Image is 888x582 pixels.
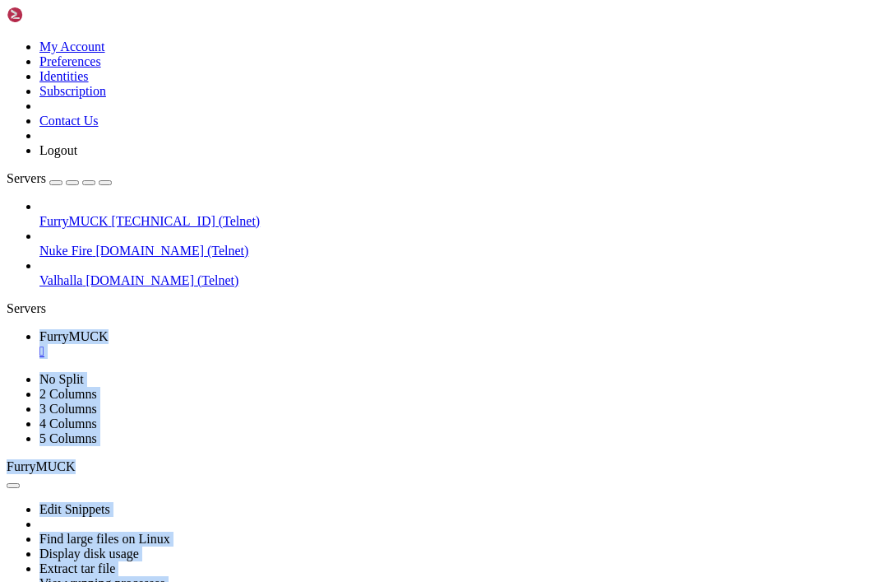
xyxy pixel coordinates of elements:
[39,199,881,229] li: FurryMUCK [TECHNICAL_ID] (Telnet)
[39,244,881,258] a: Nuke Fire [DOMAIN_NAME] (Telnet)
[39,214,109,228] span: FurryMUCK
[7,222,673,235] x-row: Use the 'wizzes' command to see what Wizards are on line, or the 'helpstaff'
[39,329,109,343] span: FurryMUCK
[7,58,673,70] x-row: ,-/-, . . __ __ __ , / / / / / / /-<
[39,258,881,288] li: Valhalla [DOMAIN_NAME] (Telnet)
[39,114,99,128] a: Contact Us
[7,248,673,260] x-row: Use "connect guest guest" to visit FurryMUCK as a guest.
[7,301,881,316] div: Servers
[39,244,92,258] span: Nuke Fire
[39,214,881,229] a: FurryMUCK [TECHNICAL_ID] (Telnet)
[39,431,97,445] a: 5 Columns
[39,387,97,401] a: 2 Columns
[7,147,673,159] x-row: To connect to your existing character, type "connect <name> <password>".
[39,273,881,288] a: Valhalla [DOMAIN_NAME] (Telnet)
[7,159,673,171] x-row: To receive a new character, send mail to [EMAIL_ADDRESS][DOMAIN_NAME]
[7,172,673,184] x-row: To see the latest news, type "news" after connecting to a character.
[39,54,101,68] a: Preferences
[39,402,97,416] a: 3 Columns
[39,40,105,54] a: My Account
[7,32,673,44] x-row: _____ _ _ _ _ _ __ _ , SM
[7,95,673,108] x-row: '
[39,229,881,258] li: Nuke Fire [DOMAIN_NAME] (Telnet)
[39,143,77,157] a: Logout
[7,261,673,273] x-row: All users of FurryMuck are bound by our AUP. "NEWS AUP" to read this document.
[39,69,89,83] a: Identities
[39,547,139,561] a: Display disk usage
[7,273,13,286] div: (0, 21)
[7,83,673,95] x-row: /
[39,273,82,287] span: Valhalla
[39,561,115,575] a: Extract tar file
[39,417,97,431] a: 4 Columns
[7,171,46,185] span: Servers
[39,372,84,386] a: No Split
[7,70,673,82] x-row: (_/ (_/_/ (_/ (_/ (_/ / ' (_ (__/ (__/ / )
[7,210,673,222] x-row: Use the 'whereare' command to find places with active people.
[7,459,76,473] span: FurryMUCK
[39,532,170,546] a: Find large files on Linux
[112,214,261,228] span: [TECHNICAL_ID] (Telnet)
[86,273,238,287] span: [DOMAIN_NAME] (Telnet)
[39,344,881,359] a: 
[7,184,673,197] x-row: To disconnect from a character, type "QUIT".
[7,133,673,146] x-row: (The SM means that FurryMuck is a Service Mark of the FurryMuck Wizards)
[7,7,673,19] x-row: #$#mcp version: "2.1" to: "2.1"
[7,7,101,23] img: Shellngn
[7,109,673,121] x-row: The first 99 & 44/100% anthropomorphic/Furry TinyMu*
[39,329,881,359] a: FurryMUCK
[39,84,106,98] a: Subscription
[7,19,673,31] x-row: Welcome to
[7,171,112,185] a: Servers
[39,502,110,516] a: Edit Snippets
[95,244,248,258] span: [DOMAIN_NAME] (Telnet)
[7,235,673,248] x-row: command to see who of the help staff is on.
[7,198,673,210] x-row: Use the WHO command to find out who is currently online.
[7,44,673,57] x-row: / ' ' ) ) ) ' ) / / ) ' ) /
